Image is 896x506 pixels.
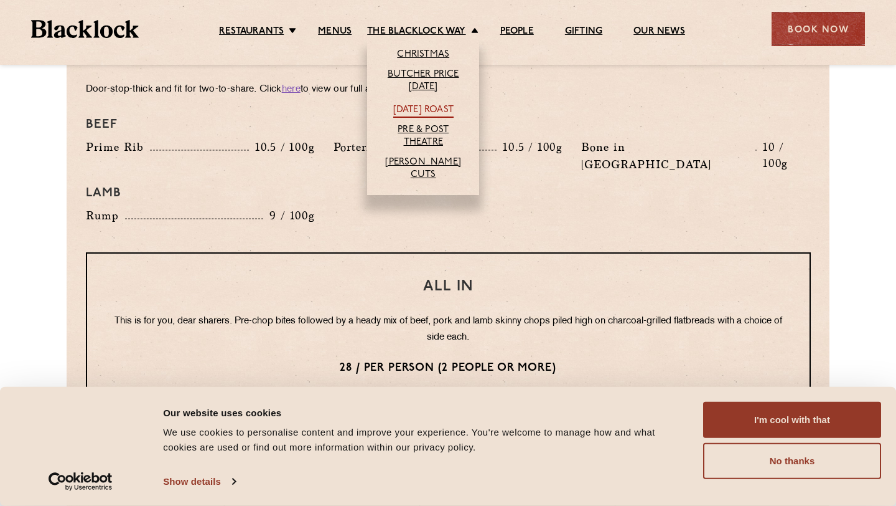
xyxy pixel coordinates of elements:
[380,156,467,183] a: [PERSON_NAME] Cuts
[397,49,449,62] a: Christmas
[497,139,562,155] p: 10.5 / 100g
[565,26,602,39] a: Gifting
[163,405,689,420] div: Our website uses cookies
[334,138,404,156] p: Porterhouse
[367,26,465,39] a: The Blacklock Way
[163,472,235,491] a: Show details
[86,117,811,132] h4: Beef
[581,138,755,173] p: Bone in [GEOGRAPHIC_DATA]
[318,26,352,39] a: Menus
[703,443,881,479] button: No thanks
[112,360,785,376] p: 28 / per person (2 people or more)
[219,26,284,39] a: Restaurants
[26,472,135,491] a: Usercentrics Cookiebot - opens in a new window
[772,12,865,46] div: Book Now
[380,69,467,95] a: Butcher Price [DATE]
[112,279,785,295] h3: All In
[380,124,467,150] a: Pre & Post Theatre
[500,26,534,39] a: People
[112,313,785,346] p: This is for you, dear sharers. Pre-chop bites followed by a heady mix of beef, pork and lamb skin...
[263,208,315,224] p: 9 / 100g
[163,425,689,455] div: We use cookies to personalise content and improve your experience. You're welcome to manage how a...
[31,20,139,38] img: BL_Textured_Logo-footer-cropped.svg
[86,207,125,224] p: Rump
[393,104,454,118] a: [DATE] Roast
[249,139,315,155] p: 10.5 / 100g
[757,139,811,171] p: 10 / 100g
[703,402,881,438] button: I'm cool with that
[633,26,685,39] a: Our News
[86,138,150,156] p: Prime Rib
[86,186,811,201] h4: Lamb
[282,85,301,94] a: here
[86,81,811,98] p: Door-stop-thick and fit for two-to-share. Click to view our full allergy and nutrition list.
